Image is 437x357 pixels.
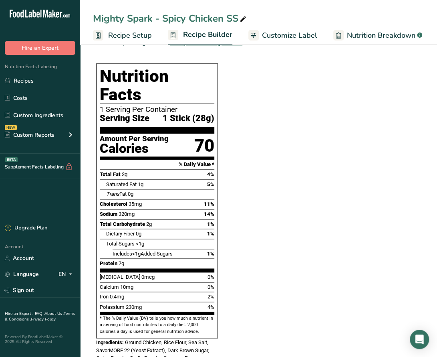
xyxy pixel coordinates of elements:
[100,135,169,143] div: Amount Per Serving
[93,26,152,45] a: Recipe Setup
[248,26,317,45] a: Customize Label
[207,231,214,237] span: 1%
[136,241,144,247] span: <1g
[35,311,44,316] a: FAQ .
[122,171,127,177] span: 3g
[100,160,214,169] section: % Daily Value *
[183,29,232,40] span: Recipe Builder
[207,181,214,187] span: 5%
[168,26,232,45] a: Recipe Builder
[93,11,248,26] div: Mighty Spark - Spicy Chicken SS
[347,30,415,41] span: Nutrition Breakdown
[58,270,75,279] div: EN
[106,191,127,197] span: Fat
[100,114,149,124] span: Serving Size
[110,294,124,300] span: 0.4mg
[5,125,17,130] div: NEW
[96,339,124,345] span: Ingredients:
[100,221,145,227] span: Total Carbohydrate
[132,251,141,257] span: <1g
[113,251,173,257] span: Includes Added Sugars
[100,294,109,300] span: Iron
[138,181,143,187] span: 1g
[100,284,119,290] span: Calcium
[207,251,214,257] span: 1%
[106,181,137,187] span: Saturated Fat
[106,191,119,197] i: Trans
[163,114,214,124] span: 1 Stick (28g)
[194,135,214,156] div: 70
[5,267,39,281] a: Language
[5,224,47,232] div: Upgrade Plan
[146,221,152,227] span: 2g
[128,191,133,197] span: 0g
[204,211,214,217] span: 14%
[120,284,133,290] span: 10mg
[262,30,317,41] span: Customize Label
[126,304,142,310] span: 230mg
[410,330,429,349] div: Open Intercom Messenger
[44,311,64,316] a: About Us .
[119,260,124,266] span: 7g
[141,274,155,280] span: 0mcg
[207,171,214,177] span: 4%
[204,201,214,207] span: 11%
[100,143,169,154] div: Calories
[5,131,54,139] div: Custom Reports
[5,335,75,344] div: Powered By FoodLabelMaker © 2025 All Rights Reserved
[207,221,214,227] span: 1%
[136,231,141,237] span: 0g
[5,41,75,55] button: Hire an Expert
[108,30,152,41] span: Recipe Setup
[100,201,127,207] span: Cholesterol
[5,311,75,322] a: Terms & Conditions .
[100,260,117,266] span: Protein
[100,274,140,280] span: [MEDICAL_DATA]
[100,304,125,310] span: Potassium
[106,231,135,237] span: Dietary Fiber
[100,105,214,114] div: 1 Serving Per Container
[100,211,117,217] span: Sodium
[100,67,214,104] h1: Nutrition Facts
[207,284,214,290] span: 0%
[207,274,214,280] span: 0%
[119,211,135,217] span: 320mg
[129,201,142,207] span: 35mg
[207,294,214,300] span: 2%
[31,316,56,322] a: Privacy Policy
[100,315,214,335] section: * The % Daily Value (DV) tells you how much a nutrient in a serving of food contributes to a dail...
[333,26,422,45] a: Nutrition Breakdown
[100,171,121,177] span: Total Fat
[207,304,214,310] span: 4%
[106,241,135,247] span: Total Sugars
[5,311,33,316] a: Hire an Expert .
[5,157,18,162] div: BETA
